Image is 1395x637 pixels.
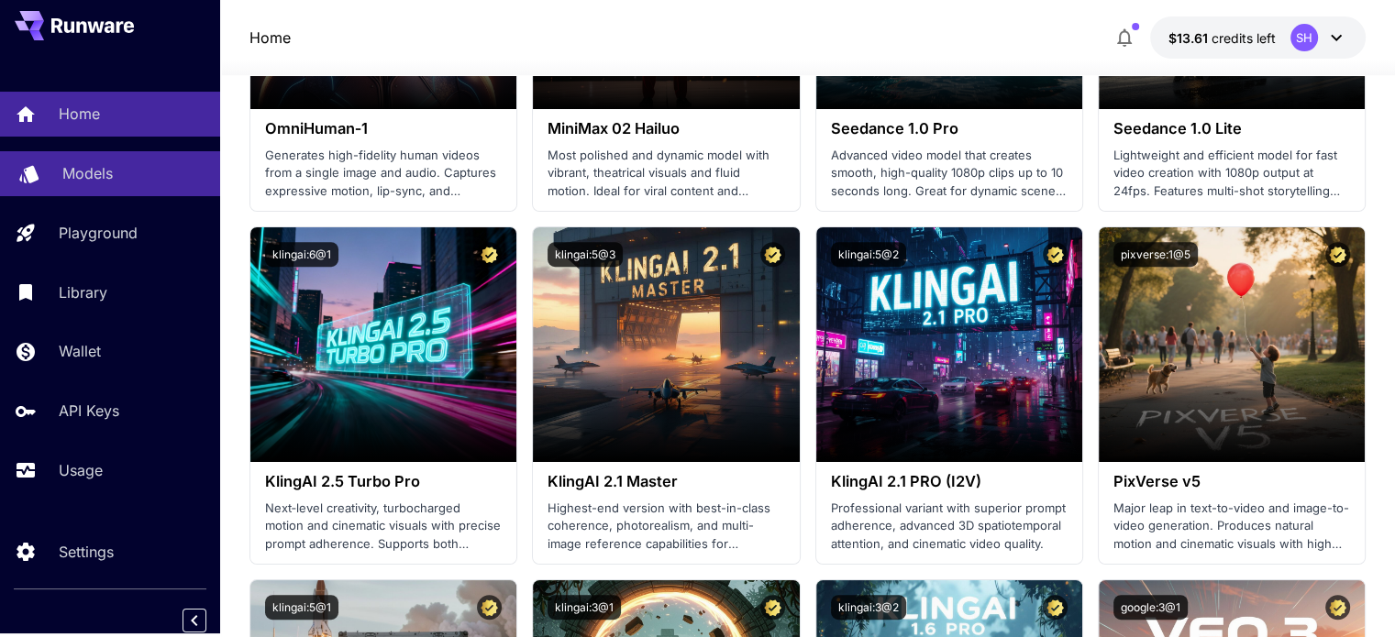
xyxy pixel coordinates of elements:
button: Certified Model – Vetted for best performance and includes a commercial license. [1325,595,1350,620]
p: Usage [59,459,103,481]
p: Library [59,281,107,303]
p: Professional variant with superior prompt adherence, advanced 3D spatiotemporal attention, and ci... [831,500,1068,554]
button: Certified Model – Vetted for best performance and includes a commercial license. [760,595,785,620]
div: $13.6111 [1168,28,1276,48]
p: Generates high-fidelity human videos from a single image and audio. Captures expressive motion, l... [265,147,502,201]
button: klingai:6@1 [265,242,338,267]
h3: MiniMax 02 Hailuo [548,120,784,137]
button: klingai:5@2 [831,242,906,267]
h3: OmniHuman‑1 [265,120,502,137]
nav: breadcrumb [249,27,291,49]
img: alt [1099,227,1365,462]
p: Home [59,103,100,125]
button: Certified Model – Vetted for best performance and includes a commercial license. [477,595,502,620]
p: Next‑level creativity, turbocharged motion and cinematic visuals with precise prompt adherence. S... [265,500,502,554]
p: Wallet [59,340,101,362]
p: Advanced video model that creates smooth, high-quality 1080p clips up to 10 seconds long. Great f... [831,147,1068,201]
span: credits left [1212,30,1276,46]
h3: KlingAI 2.1 PRO (I2V) [831,473,1068,490]
button: Certified Model – Vetted for best performance and includes a commercial license. [1043,595,1068,620]
h3: Seedance 1.0 Pro [831,120,1068,137]
button: klingai:3@2 [831,595,906,620]
h3: KlingAI 2.1 Master [548,473,784,490]
p: Lightweight and efficient model for fast video creation with 1080p output at 24fps. Features mult... [1113,147,1350,201]
span: $13.61 [1168,30,1212,46]
img: alt [250,227,516,462]
p: Most polished and dynamic model with vibrant, theatrical visuals and fluid motion. Ideal for vira... [548,147,784,201]
h3: KlingAI 2.5 Turbo Pro [265,473,502,490]
h3: Seedance 1.0 Lite [1113,120,1350,137]
button: Certified Model – Vetted for best performance and includes a commercial license. [1325,242,1350,267]
div: Collapse sidebar [196,604,220,637]
a: Home [249,27,291,49]
button: Certified Model – Vetted for best performance and includes a commercial license. [760,242,785,267]
p: Playground [59,222,138,244]
button: Collapse sidebar [183,609,206,632]
button: Certified Model – Vetted for best performance and includes a commercial license. [1043,242,1068,267]
p: Models [62,162,113,184]
p: API Keys [59,400,119,422]
img: alt [816,227,1082,462]
div: SH [1290,24,1318,51]
h3: PixVerse v5 [1113,473,1350,490]
button: Certified Model – Vetted for best performance and includes a commercial license. [477,242,502,267]
img: alt [533,227,799,462]
button: pixverse:1@5 [1113,242,1198,267]
button: google:3@1 [1113,595,1188,620]
p: Highest-end version with best-in-class coherence, photorealism, and multi-image reference capabil... [548,500,784,554]
button: klingai:3@1 [548,595,621,620]
p: Settings [59,541,114,563]
p: Major leap in text-to-video and image-to-video generation. Produces natural motion and cinematic ... [1113,500,1350,554]
button: klingai:5@3 [548,242,623,267]
button: klingai:5@1 [265,595,338,620]
button: $13.6111SH [1150,16,1366,59]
